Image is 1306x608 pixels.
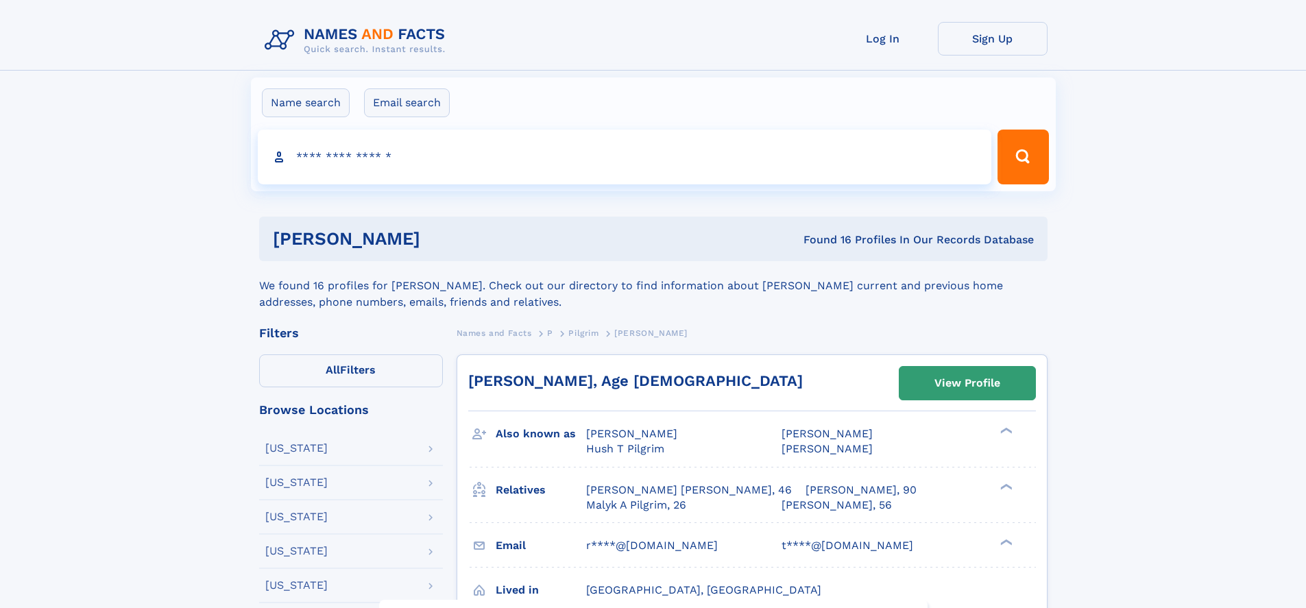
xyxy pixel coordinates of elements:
[586,583,821,596] span: [GEOGRAPHIC_DATA], [GEOGRAPHIC_DATA]
[468,372,803,389] a: [PERSON_NAME], Age [DEMOGRAPHIC_DATA]
[273,230,612,247] h1: [PERSON_NAME]
[806,483,917,498] a: [PERSON_NAME], 90
[265,511,328,522] div: [US_STATE]
[259,327,443,339] div: Filters
[568,324,598,341] a: Pilgrim
[496,422,586,446] h3: Also known as
[259,261,1048,311] div: We found 16 profiles for [PERSON_NAME]. Check out our directory to find information about [PERSON...
[828,22,938,56] a: Log In
[496,534,586,557] h3: Email
[326,363,340,376] span: All
[265,546,328,557] div: [US_STATE]
[782,427,873,440] span: [PERSON_NAME]
[934,367,1000,399] div: View Profile
[997,426,1013,435] div: ❯
[899,367,1035,400] a: View Profile
[259,404,443,416] div: Browse Locations
[265,477,328,488] div: [US_STATE]
[614,328,688,338] span: [PERSON_NAME]
[265,580,328,591] div: [US_STATE]
[262,88,350,117] label: Name search
[265,443,328,454] div: [US_STATE]
[496,579,586,602] h3: Lived in
[258,130,992,184] input: search input
[364,88,450,117] label: Email search
[612,232,1034,247] div: Found 16 Profiles In Our Records Database
[547,324,553,341] a: P
[547,328,553,338] span: P
[457,324,532,341] a: Names and Facts
[586,427,677,440] span: [PERSON_NAME]
[782,442,873,455] span: [PERSON_NAME]
[997,130,1048,184] button: Search Button
[586,442,664,455] span: Hush T Pilgrim
[259,22,457,59] img: Logo Names and Facts
[568,328,598,338] span: Pilgrim
[938,22,1048,56] a: Sign Up
[997,537,1013,546] div: ❯
[586,483,792,498] a: [PERSON_NAME] [PERSON_NAME], 46
[782,498,892,513] a: [PERSON_NAME], 56
[496,478,586,502] h3: Relatives
[997,482,1013,491] div: ❯
[259,354,443,387] label: Filters
[586,498,686,513] a: Malyk A Pilgrim, 26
